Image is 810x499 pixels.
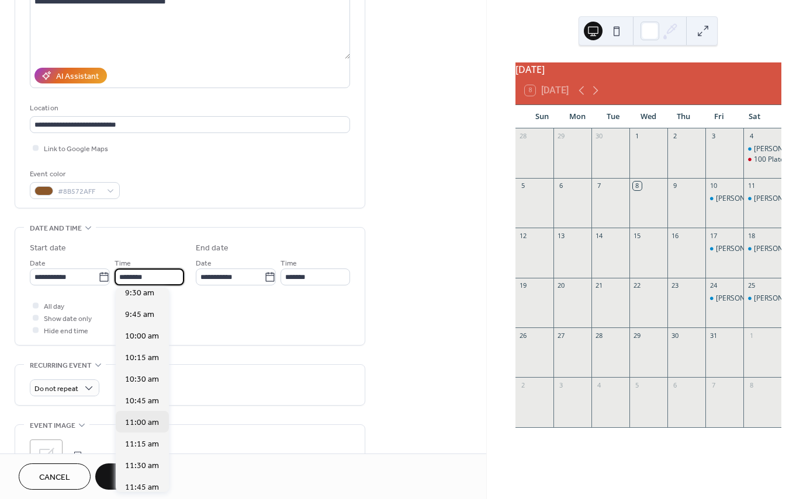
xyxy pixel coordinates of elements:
[125,417,159,429] span: 11:00 am
[519,231,528,240] div: 12
[519,381,528,389] div: 2
[595,132,604,141] div: 30
[671,132,680,141] div: 2
[595,381,604,389] div: 4
[709,281,718,290] div: 24
[125,330,159,343] span: 10:00 am
[281,257,297,270] span: Time
[747,231,756,240] div: 18
[44,325,88,337] span: Hide end time
[705,294,743,303] div: Jack's Graveyard
[747,281,756,290] div: 25
[125,374,159,386] span: 10:30 am
[125,287,154,299] span: 9:30 am
[557,281,566,290] div: 20
[709,331,718,340] div: 31
[557,132,566,141] div: 29
[631,105,666,128] div: Wed
[44,301,64,313] span: All day
[701,105,736,128] div: Fri
[30,439,63,472] div: ;
[34,68,107,83] button: AI Assistant
[743,144,781,154] div: Jack's Graveyard
[671,331,680,340] div: 30
[709,132,718,141] div: 3
[557,381,566,389] div: 3
[737,105,772,128] div: Sat
[125,352,159,364] span: 10:15 am
[595,331,604,340] div: 28
[519,132,528,141] div: 28
[560,105,595,128] div: Mon
[30,242,66,254] div: Start date
[633,132,642,141] div: 1
[519,182,528,190] div: 5
[747,381,756,389] div: 8
[557,231,566,240] div: 13
[705,244,743,254] div: Jack's Graveyard
[747,132,756,141] div: 4
[633,281,642,290] div: 22
[95,463,155,490] button: Save
[34,382,78,396] span: Do not repeat
[671,381,680,389] div: 6
[515,62,781,76] div: [DATE]
[743,244,781,254] div: Jack's Graveyard
[56,71,99,83] div: AI Assistant
[595,281,604,290] div: 21
[709,182,718,190] div: 10
[595,182,604,190] div: 7
[39,472,70,484] span: Cancel
[519,281,528,290] div: 19
[743,194,781,204] div: Jack's Graveyard
[196,257,212,270] span: Date
[633,381,642,389] div: 5
[125,460,159,472] span: 11:30 am
[595,231,604,240] div: 14
[633,182,642,190] div: 8
[709,381,718,389] div: 7
[671,231,680,240] div: 16
[44,313,92,325] span: Show date only
[30,222,82,235] span: Date and time
[30,420,75,432] span: Event image
[596,105,631,128] div: Tue
[525,105,560,128] div: Sun
[519,331,528,340] div: 26
[557,182,566,190] div: 6
[30,257,46,270] span: Date
[747,331,756,340] div: 1
[58,186,101,198] span: #8B572AFF
[747,182,756,190] div: 11
[743,294,781,303] div: Jack's Graveyard
[666,105,701,128] div: Thu
[671,281,680,290] div: 23
[115,257,131,270] span: Time
[30,168,117,180] div: Event color
[633,231,642,240] div: 15
[557,331,566,340] div: 27
[125,309,154,321] span: 9:45 am
[44,143,108,155] span: Link to Google Maps
[30,360,92,372] span: Recurring event
[671,182,680,190] div: 9
[30,102,348,114] div: Location
[125,395,159,407] span: 10:45 am
[633,331,642,340] div: 29
[743,155,781,165] div: 100 Plates Dinner to Feed the Hungry
[196,242,229,254] div: End date
[125,481,159,494] span: 11:45 am
[19,463,91,490] button: Cancel
[705,194,743,204] div: Jack's Graveyard
[709,231,718,240] div: 17
[125,438,159,451] span: 11:15 am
